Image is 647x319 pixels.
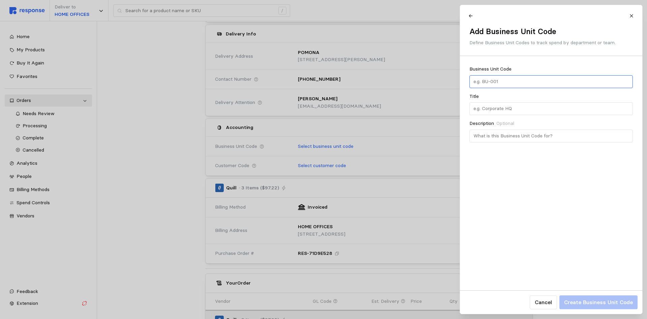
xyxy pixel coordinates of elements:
[473,76,629,88] input: e.g. BU-001
[469,120,633,130] div: Description
[529,295,557,309] button: Cancel
[473,103,629,115] input: e.g. Corporate HQ
[469,39,616,47] p: Define Business Unit Codes to track spend by department or team.
[496,120,514,127] span: Optional
[469,93,633,103] div: Title
[469,65,633,75] div: Business Unit Code
[469,26,616,37] h2: Add Business Unit Code
[534,298,552,307] p: Cancel
[473,130,629,142] input: What is this Business Unit Code for?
